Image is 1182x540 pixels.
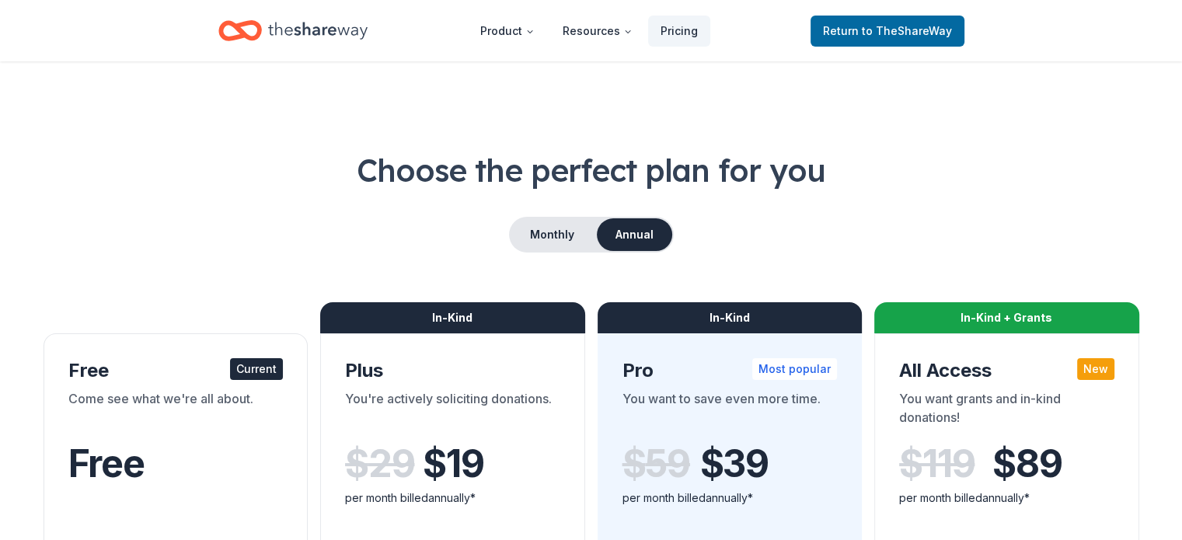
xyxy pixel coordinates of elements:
[622,358,838,383] div: Pro
[423,442,483,486] span: $ 19
[68,389,284,433] div: Come see what we're all about.
[1077,358,1114,380] div: New
[752,358,837,380] div: Most popular
[598,302,863,333] div: In-Kind
[468,12,710,49] nav: Main
[823,22,952,40] span: Return
[648,16,710,47] a: Pricing
[345,389,560,433] div: You're actively soliciting donations.
[345,358,560,383] div: Plus
[511,218,594,251] button: Monthly
[992,442,1062,486] span: $ 89
[320,302,585,333] div: In-Kind
[862,24,952,37] span: to TheShareWay
[345,489,560,507] div: per month billed annually*
[597,218,672,251] button: Annual
[811,16,964,47] a: Returnto TheShareWay
[230,358,283,380] div: Current
[700,442,769,486] span: $ 39
[899,489,1114,507] div: per month billed annually*
[899,389,1114,433] div: You want grants and in-kind donations!
[218,12,368,49] a: Home
[899,358,1114,383] div: All Access
[874,302,1139,333] div: In-Kind + Grants
[622,389,838,433] div: You want to save even more time.
[468,16,547,47] button: Product
[622,489,838,507] div: per month billed annually*
[68,441,145,486] span: Free
[37,148,1145,192] h1: Choose the perfect plan for you
[68,358,284,383] div: Free
[550,16,645,47] button: Resources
